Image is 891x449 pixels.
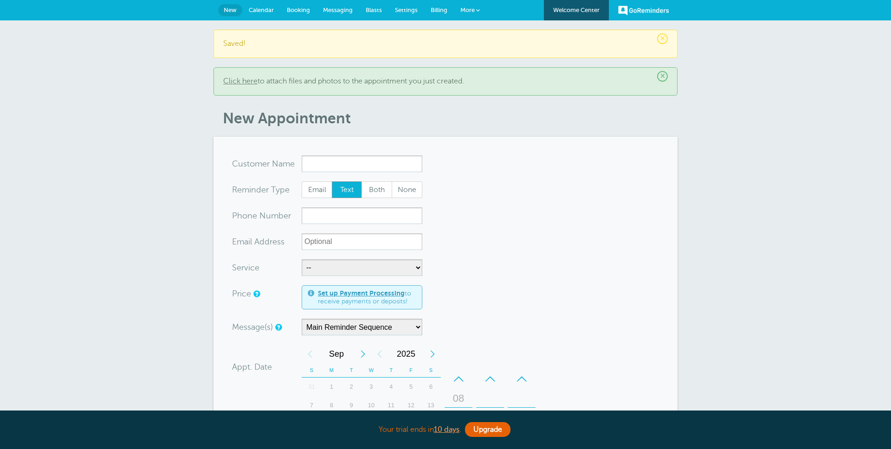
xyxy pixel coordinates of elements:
[223,39,668,48] p: Saved!
[232,186,290,194] label: Reminder Type
[424,345,441,363] div: Next Year
[421,378,441,396] div: Saturday, September 6
[302,396,322,415] div: 7
[657,71,668,82] span: ×
[392,182,422,198] span: None
[224,6,237,13] span: New
[318,289,416,306] span: to receive payments or deposits!
[223,77,258,85] a: Click here
[232,263,259,272] label: Service
[232,233,302,250] div: ress
[447,389,470,408] div: 08
[232,363,272,371] label: Appt. Date
[510,408,533,426] div: AM
[362,378,381,396] div: 3
[381,378,401,396] div: 4
[395,6,418,13] span: Settings
[302,181,332,198] label: Email
[401,396,421,415] div: Friday, September 12
[434,425,459,434] a: 10 days
[232,155,302,172] div: ame
[401,378,421,396] div: 5
[401,378,421,396] div: Friday, September 5
[249,6,274,13] span: Calendar
[421,396,441,415] div: Saturday, September 13
[381,396,401,415] div: 11
[302,233,422,250] input: Optional
[332,181,362,198] label: Text
[302,378,322,396] div: 31
[318,289,405,297] a: Set up Payment Processing
[366,6,382,13] span: Blasts
[381,378,401,396] div: Thursday, September 4
[223,77,668,86] p: to attach files and photos to the appointment you just created.
[657,33,668,44] span: ×
[362,378,381,396] div: Wednesday, September 3
[302,363,322,378] th: S
[232,207,302,224] div: mber
[322,378,342,396] div: Monday, September 1
[421,378,441,396] div: 6
[362,396,381,415] div: Wednesday, September 10
[381,396,401,415] div: Thursday, September 11
[232,212,247,220] span: Pho
[248,237,270,246] span: il Add
[421,363,441,378] th: S
[362,363,381,378] th: W
[302,396,322,415] div: Sunday, September 7
[355,345,371,363] div: Next Month
[287,6,310,13] span: Booking
[275,324,281,330] a: Simple templates and custom messages will use the reminder schedule set under Settings > Reminder...
[388,345,424,363] span: 2025
[460,6,475,13] span: More
[342,363,362,378] th: T
[218,4,242,16] a: New
[323,6,353,13] span: Messaging
[371,345,388,363] div: Previous Year
[401,363,421,378] th: F
[322,396,342,415] div: 8
[302,345,318,363] div: Previous Month
[421,396,441,415] div: 13
[232,237,248,246] span: Ema
[322,363,342,378] th: M
[232,323,273,331] label: Message(s)
[247,212,271,220] span: ne Nu
[342,378,362,396] div: Tuesday, September 2
[342,396,362,415] div: 9
[253,291,259,297] a: An optional price for the appointment. If you set a price, you can include a payment link in your...
[213,420,678,440] div: Your trial ends in .
[232,160,247,168] span: Cus
[332,182,362,198] span: Text
[465,422,510,437] a: Upgrade
[362,396,381,415] div: 10
[302,378,322,396] div: Sunday, August 31
[318,345,355,363] span: September
[232,289,251,298] label: Price
[381,363,401,378] th: T
[247,160,278,168] span: tomer N
[362,181,392,198] label: Both
[392,181,422,198] label: None
[223,109,678,127] h1: New Appointment
[322,378,342,396] div: 1
[342,378,362,396] div: 2
[431,6,447,13] span: Billing
[401,396,421,415] div: 12
[322,396,342,415] div: Monday, September 8
[342,396,362,415] div: Tuesday, September 9
[447,408,470,426] div: 09
[479,408,501,426] div: 00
